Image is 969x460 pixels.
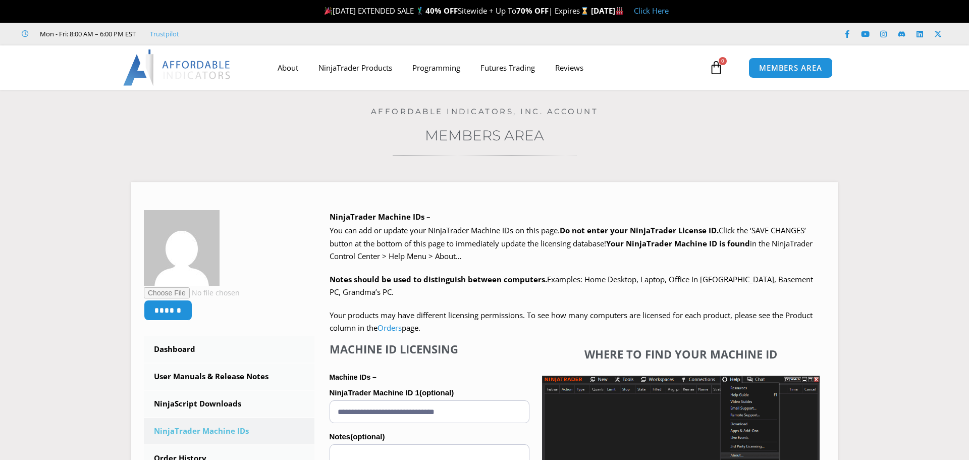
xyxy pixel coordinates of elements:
[330,225,560,235] span: You can add or update your NinjaTrader Machine IDs on this page.
[378,323,402,333] a: Orders
[330,342,529,355] h4: Machine ID Licensing
[123,49,232,86] img: LogoAI | Affordable Indicators – NinjaTrader
[759,64,822,72] span: MEMBERS AREA
[322,6,590,16] span: [DATE] EXTENDED SALE 🏌️‍♂️ Sitewide + Up To | Expires
[581,7,588,15] img: ⌛
[144,418,314,444] a: NinjaTrader Machine IDs
[330,225,813,261] span: Click the ‘SAVE CHANGES’ button at the bottom of this page to immediately update the licensing da...
[606,238,750,248] strong: Your NinjaTrader Machine ID is found
[330,385,529,400] label: NinjaTrader Machine ID 1
[267,56,707,79] nav: Menu
[330,274,813,297] span: Examples: Home Desktop, Laptop, Office In [GEOGRAPHIC_DATA], Basement PC, Grandma’s PC.
[425,6,458,16] strong: 40% OFF
[694,53,738,82] a: 0
[37,28,136,40] span: Mon - Fri: 8:00 AM – 6:00 PM EST
[419,388,454,397] span: (optional)
[267,56,308,79] a: About
[560,225,719,235] b: Do not enter your NinjaTrader License ID.
[144,336,314,363] a: Dashboard
[402,56,470,79] a: Programming
[330,274,547,284] strong: Notes should be used to distinguish between computers.
[150,28,179,40] a: Trustpilot
[516,6,549,16] strong: 70% OFF
[144,364,314,390] a: User Manuals & Release Notes
[616,7,623,15] img: 🏭
[308,56,402,79] a: NinjaTrader Products
[425,127,544,144] a: Members Area
[719,57,727,65] span: 0
[591,6,624,16] strong: [DATE]
[330,373,376,381] strong: Machine IDs –
[634,6,669,16] a: Click Here
[371,107,599,116] a: Affordable Indicators, Inc. Account
[330,212,430,222] b: NinjaTrader Machine IDs –
[470,56,545,79] a: Futures Trading
[144,391,314,417] a: NinjaScript Downloads
[350,432,385,441] span: (optional)
[542,347,820,361] h4: Where to find your Machine ID
[325,7,332,15] img: 🎉
[330,429,529,444] label: Notes
[144,210,220,286] img: 56f165ab68d69501417601a49f403bd3280d434ea627adea2fe487a5eae767b2
[545,56,594,79] a: Reviews
[748,58,833,78] a: MEMBERS AREA
[330,310,813,333] span: Your products may have different licensing permissions. To see how many computers are licensed fo...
